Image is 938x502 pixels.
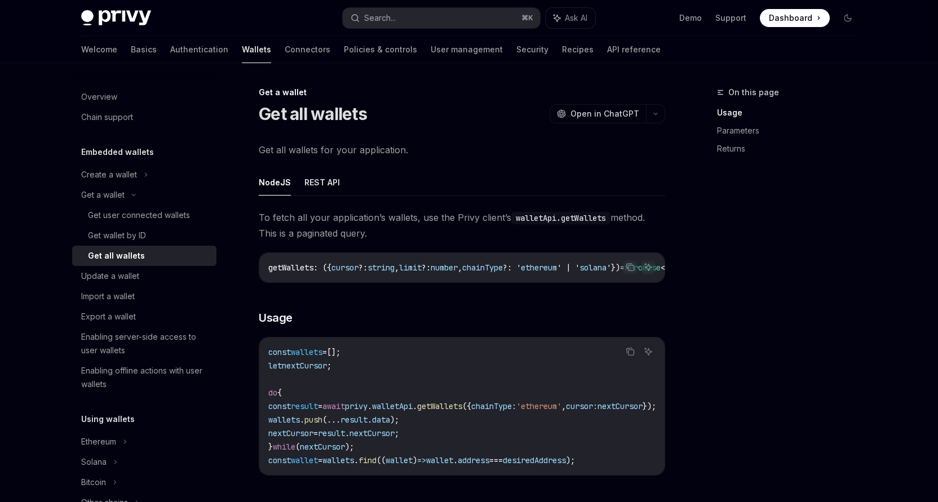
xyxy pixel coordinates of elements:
span: '}) [607,263,620,273]
a: Chain support [72,107,216,127]
a: Welcome [81,36,117,63]
button: Open in ChatGPT [550,104,646,123]
div: Enabling server-side access to user wallets [81,330,210,357]
div: Create a wallet [81,168,137,181]
span: nextCursor [268,428,313,438]
span: , [395,263,399,273]
div: Chain support [81,110,133,124]
span: ; [395,428,399,438]
a: API reference [607,36,661,63]
a: Usage [717,104,866,122]
h1: Get all wallets [259,104,367,124]
span: push [304,415,322,425]
span: => [620,263,629,273]
span: ); [345,442,354,452]
span: []; [327,347,340,357]
span: Ask AI [565,12,587,24]
span: chainType: [471,401,516,411]
a: Enabling offline actions with user wallets [72,361,216,394]
a: Get user connected wallets [72,205,216,225]
span: wallet [426,455,453,465]
span: ?: ' [503,263,521,273]
div: Search... [364,11,396,25]
a: User management [431,36,503,63]
span: { [277,388,282,398]
span: . [354,455,359,465]
span: On this page [728,86,779,99]
div: Ethereum [81,435,116,448]
span: , [561,401,566,411]
span: desiredAddress [503,455,566,465]
span: getWallets [268,263,313,273]
span: ) [413,455,417,465]
a: Policies & controls [344,36,417,63]
span: solana [579,263,607,273]
span: result [318,428,345,438]
span: nextCursor [598,401,643,411]
span: ({ [462,401,471,411]
span: wallets [291,347,322,357]
span: wallet [386,455,413,465]
span: ); [566,455,575,465]
span: ' | ' [557,263,579,273]
div: Import a wallet [81,290,135,303]
span: wallets [268,415,300,425]
button: Search...⌘K [343,8,540,28]
div: Get user connected wallets [88,208,190,222]
div: Overview [81,90,117,104]
a: Support [715,12,746,24]
a: Get wallet by ID [72,225,216,246]
span: ); [390,415,399,425]
span: number [431,263,458,273]
a: Authentication [170,36,228,63]
span: }); [643,401,656,411]
a: Basics [131,36,157,63]
span: address [458,455,489,465]
span: while [273,442,295,452]
span: ; [327,361,331,371]
span: chainType [462,263,503,273]
span: = [318,455,322,465]
span: const [268,401,291,411]
span: result [291,401,318,411]
a: Parameters [717,122,866,140]
span: wallet [291,455,318,465]
div: Get wallet by ID [88,229,146,242]
code: walletApi.getWallets [511,212,610,224]
button: Ask AI [641,260,656,274]
div: Export a wallet [81,310,136,323]
span: ( [322,415,327,425]
a: Connectors [285,36,330,63]
div: Get a wallet [259,87,665,98]
span: ethereum [521,263,557,273]
span: ?: [422,263,431,273]
button: Copy the contents from the code block [623,260,638,274]
span: Get all wallets for your application. [259,142,665,158]
span: cursor [331,263,359,273]
span: ( [295,442,300,452]
a: Wallets [242,36,271,63]
span: nextCursor [282,361,327,371]
span: . [453,455,458,465]
span: ?: [359,263,368,273]
span: < [661,263,665,273]
h5: Using wallets [81,412,135,426]
a: Enabling server-side access to user wallets [72,327,216,361]
a: Security [516,36,548,63]
span: do [268,388,277,398]
a: Demo [679,12,702,24]
span: nextCursor [349,428,395,438]
span: , [458,263,462,273]
h5: Embedded wallets [81,145,154,159]
a: Recipes [562,36,594,63]
span: nextCursor [300,442,345,452]
span: 'ethereum' [516,401,561,411]
a: Export a wallet [72,306,216,327]
span: Open in ChatGPT [570,108,639,119]
div: Get all wallets [88,249,145,263]
span: . [413,401,417,411]
span: . [368,415,372,425]
span: find [359,455,377,465]
a: Update a wallet [72,266,216,286]
span: wallets [322,455,354,465]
